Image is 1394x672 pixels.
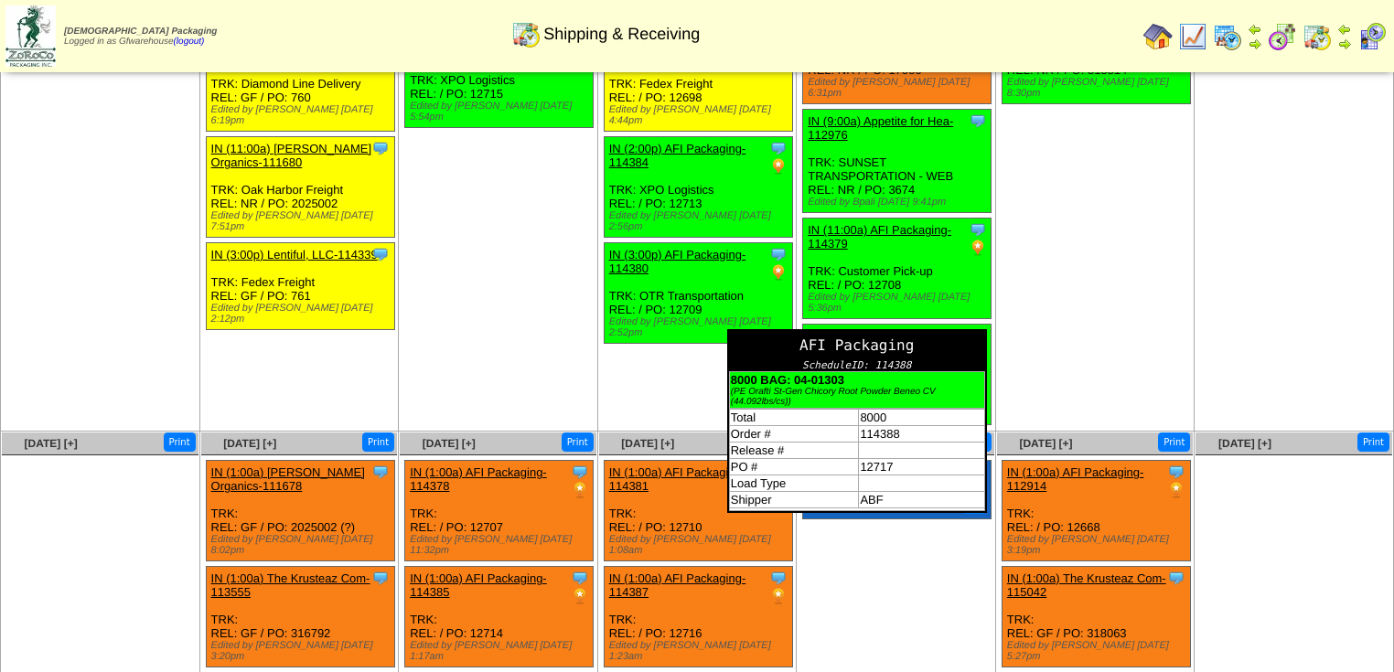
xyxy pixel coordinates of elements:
[729,442,859,458] td: Release #
[769,139,788,157] img: Tooltip
[371,245,390,263] img: Tooltip
[859,458,984,475] td: 12717
[808,292,991,314] div: Edited by [PERSON_NAME] [DATE] 5:36pm
[206,567,394,667] div: TRK: REL: GF / PO: 316792
[969,239,987,257] img: PO
[621,437,674,450] a: [DATE] [+]
[729,331,985,359] div: AFI Packaging
[729,491,859,507] td: Shipper
[731,373,844,387] b: 8000 BAG: 04-01303
[371,139,390,157] img: Tooltip
[371,569,390,587] img: Tooltip
[206,243,394,330] div: TRK: Fedex Freight REL: GF / PO: 761
[1218,437,1271,450] a: [DATE] [+]
[211,104,394,126] div: Edited by [PERSON_NAME] [DATE] 6:19pm
[729,409,859,425] td: Total
[1178,22,1207,51] img: line_graph.gif
[808,114,953,142] a: IN (9:00a) Appetite for Hea-112976
[1002,461,1190,561] div: TRK: REL: / PO: 12668
[64,27,217,37] span: [DEMOGRAPHIC_DATA] Packaging
[211,210,394,232] div: Edited by [PERSON_NAME] [DATE] 7:51pm
[609,210,792,232] div: Edited by [PERSON_NAME] [DATE] 2:56pm
[609,534,792,556] div: Edited by [PERSON_NAME] [DATE] 1:08am
[604,243,792,344] div: TRK: OTR Transportation REL: / PO: 12709
[1167,463,1185,481] img: Tooltip
[1213,22,1242,51] img: calendarprod.gif
[1019,437,1072,450] a: [DATE] [+]
[729,425,859,442] td: Order #
[571,463,589,481] img: Tooltip
[769,587,788,605] img: PO
[731,387,983,407] div: (PE Orafti St-Gen Chicory Root Powder Beneo CV (44.092lbs/cs))
[803,325,992,425] div: TRK: ABF REL: / PO: 12717
[1002,567,1190,667] div: TRK: REL: GF / PO: 318063
[410,640,593,662] div: Edited by [PERSON_NAME] [DATE] 1:17am
[803,219,992,319] div: TRK: Customer Pick-up REL: / PO: 12708
[362,432,394,452] button: Print
[1268,22,1297,51] img: calendarblend.gif
[1143,22,1173,51] img: home.gif
[543,25,700,44] span: Shipping & Receiving
[969,112,987,130] img: Tooltip
[410,465,547,493] a: IN (1:00a) AFI Packaging-114378
[211,303,394,325] div: Edited by [PERSON_NAME] [DATE] 2:12pm
[609,104,792,126] div: Edited by [PERSON_NAME] [DATE] 4:44pm
[405,461,594,561] div: TRK: REL: / PO: 12707
[571,569,589,587] img: Tooltip
[1007,77,1190,99] div: Edited by [PERSON_NAME] [DATE] 8:30pm
[609,248,746,275] a: IN (3:00p) AFI Packaging-114380
[174,37,205,47] a: (logout)
[164,432,196,452] button: Print
[609,316,792,338] div: Edited by [PERSON_NAME] [DATE] 2:52pm
[969,326,987,345] img: Tooltip
[1357,22,1387,51] img: calendarcustomer.gif
[206,461,394,561] div: TRK: REL: GF / PO: 2025002 (?)
[769,569,788,587] img: Tooltip
[1337,37,1352,51] img: arrowright.gif
[1007,571,1166,599] a: IN (1:00a) The Krusteaz Com-115042
[769,245,788,263] img: Tooltip
[859,409,984,425] td: 8000
[25,437,78,450] a: [DATE] [+]
[808,223,951,251] a: IN (11:00a) AFI Packaging-114379
[859,491,984,507] td: ABF
[729,475,859,491] td: Load Type
[405,567,594,667] div: TRK: REL: / PO: 12714
[1007,534,1190,556] div: Edited by [PERSON_NAME] [DATE] 3:19pm
[1167,481,1185,499] img: PO
[423,437,476,450] a: [DATE] [+]
[562,432,594,452] button: Print
[211,534,394,556] div: Edited by [PERSON_NAME] [DATE] 8:02pm
[729,359,985,371] div: ScheduleID: 114388
[410,101,593,123] div: Edited by [PERSON_NAME] [DATE] 5:54pm
[571,481,589,499] img: PO
[1007,640,1190,662] div: Edited by [PERSON_NAME] [DATE] 5:27pm
[371,463,390,481] img: Tooltip
[211,142,372,169] a: IN (11:00a) [PERSON_NAME] Organics-111680
[769,263,788,282] img: PO
[808,197,991,208] div: Edited by Bpali [DATE] 9:41pm
[1337,22,1352,37] img: arrowleft.gif
[511,19,541,48] img: calendarinout.gif
[211,248,378,261] a: IN (3:00p) Lentiful, LLC-114339
[609,571,746,599] a: IN (1:00a) AFI Packaging-114387
[410,571,547,599] a: IN (1:00a) AFI Packaging-114385
[223,437,276,450] a: [DATE] [+]
[1303,22,1332,51] img: calendarinout.gif
[729,458,859,475] td: PO #
[206,45,394,132] div: TRK: Diamond Line Delivery REL: GF / PO: 760
[410,534,593,556] div: Edited by [PERSON_NAME] [DATE] 11:32pm
[604,461,792,561] div: TRK: REL: / PO: 12710
[1158,432,1190,452] button: Print
[1248,22,1262,37] img: arrowleft.gif
[64,27,217,47] span: Logged in as Gfwarehouse
[211,640,394,662] div: Edited by [PERSON_NAME] [DATE] 3:20pm
[1007,465,1144,493] a: IN (1:00a) AFI Packaging-112914
[609,142,746,169] a: IN (2:00p) AFI Packaging-114384
[604,567,792,667] div: TRK: REL: / PO: 12716
[609,640,792,662] div: Edited by [PERSON_NAME] [DATE] 1:23am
